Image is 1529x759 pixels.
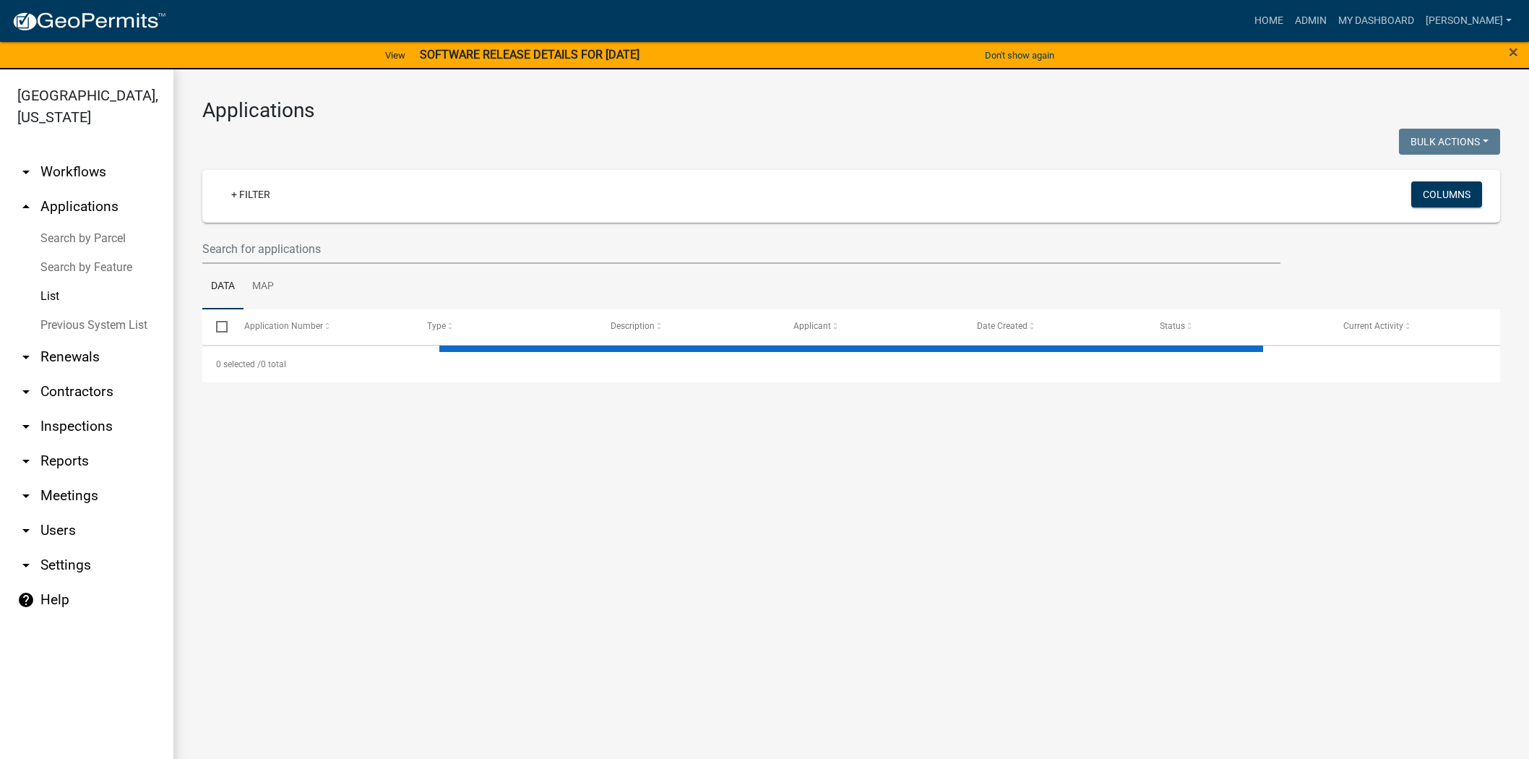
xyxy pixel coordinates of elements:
button: Columns [1411,181,1482,207]
a: My Dashboard [1332,7,1420,35]
datatable-header-cell: Type [413,309,597,344]
datatable-header-cell: Current Activity [1329,309,1512,344]
button: Close [1509,43,1518,61]
i: arrow_drop_down [17,163,35,181]
datatable-header-cell: Select [202,309,230,344]
i: arrow_drop_down [17,487,35,505]
i: arrow_drop_down [17,453,35,470]
div: 0 total [202,346,1500,382]
i: help [17,591,35,609]
a: [PERSON_NAME] [1420,7,1517,35]
span: Description [611,321,655,331]
datatable-header-cell: Applicant [780,309,963,344]
span: × [1509,42,1518,62]
i: arrow_drop_down [17,383,35,400]
i: arrow_drop_down [17,418,35,435]
i: arrow_drop_down [17,348,35,366]
span: Current Activity [1343,321,1403,331]
input: Search for applications [202,234,1280,264]
span: Application Number [244,321,323,331]
a: Map [244,264,283,310]
span: 0 selected / [216,359,261,369]
datatable-header-cell: Application Number [230,309,413,344]
a: Home [1249,7,1289,35]
span: Date Created [977,321,1028,331]
i: arrow_drop_down [17,522,35,539]
datatable-header-cell: Status [1146,309,1330,344]
a: Data [202,264,244,310]
datatable-header-cell: Date Created [962,309,1146,344]
strong: SOFTWARE RELEASE DETAILS FOR [DATE] [420,48,639,61]
button: Bulk Actions [1399,129,1500,155]
i: arrow_drop_down [17,557,35,574]
span: Type [427,321,446,331]
span: Status [1160,321,1185,331]
h3: Applications [202,98,1500,123]
a: View [379,43,411,67]
datatable-header-cell: Description [596,309,780,344]
i: arrow_drop_up [17,198,35,215]
span: Applicant [793,321,831,331]
button: Don't show again [979,43,1060,67]
a: + Filter [220,181,282,207]
a: Admin [1289,7,1332,35]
